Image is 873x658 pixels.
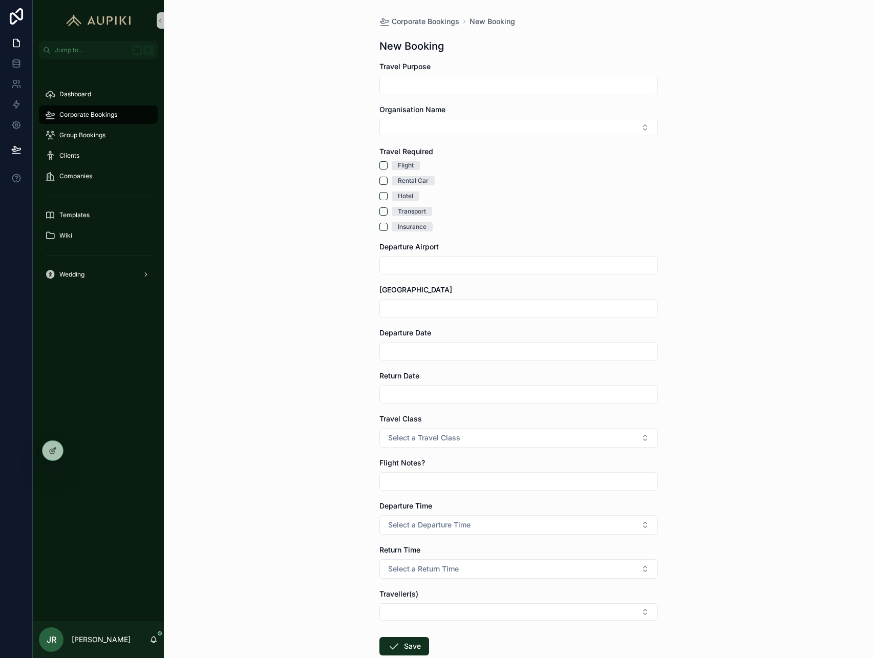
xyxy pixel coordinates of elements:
span: Departure Date [379,328,431,337]
button: Select Button [379,119,658,136]
span: Wiki [59,231,72,240]
button: Jump to...K [39,41,158,59]
span: Companies [59,172,92,180]
span: Clients [59,152,79,160]
span: Return Time [379,545,420,554]
span: Corporate Bookings [392,16,459,27]
h1: New Booking [379,39,444,53]
span: Dashboard [59,90,91,98]
span: Jump to... [55,46,128,54]
button: Save [379,637,429,655]
div: Flight [398,161,414,170]
button: Select Button [379,515,658,535]
a: Corporate Bookings [39,105,158,124]
span: K [144,46,153,54]
span: JR [47,633,56,646]
a: Group Bookings [39,126,158,144]
button: Select Button [379,428,658,448]
div: scrollable content [33,59,164,297]
span: Departure Time [379,501,432,510]
a: Corporate Bookings [379,16,459,27]
span: Return Date [379,371,419,380]
span: Select a Departure Time [388,520,471,530]
span: Organisation Name [379,105,445,114]
button: Select Button [379,603,658,621]
span: Departure Airport [379,242,439,251]
div: Transport [398,207,426,216]
span: Select a Return Time [388,564,459,574]
div: Insurance [398,222,427,231]
span: Travel Required [379,147,433,156]
div: Rental Car [398,176,429,185]
a: Dashboard [39,85,158,103]
span: [GEOGRAPHIC_DATA] [379,285,452,294]
span: Travel Class [379,414,422,423]
span: Select a Travel Class [388,433,460,443]
a: Companies [39,167,158,185]
span: Travel Purpose [379,62,431,71]
span: Traveller(s) [379,589,418,598]
a: Templates [39,206,158,224]
p: [PERSON_NAME] [72,634,131,645]
a: Clients [39,146,158,165]
a: Wedding [39,265,158,284]
span: Templates [59,211,90,219]
span: Group Bookings [59,131,105,139]
button: Select Button [379,559,658,579]
div: Hotel [398,192,413,201]
span: Wedding [59,270,84,279]
img: App logo [61,12,136,29]
span: Flight Notes? [379,458,425,467]
a: New Booking [470,16,515,27]
span: Corporate Bookings [59,111,117,119]
a: Wiki [39,226,158,245]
